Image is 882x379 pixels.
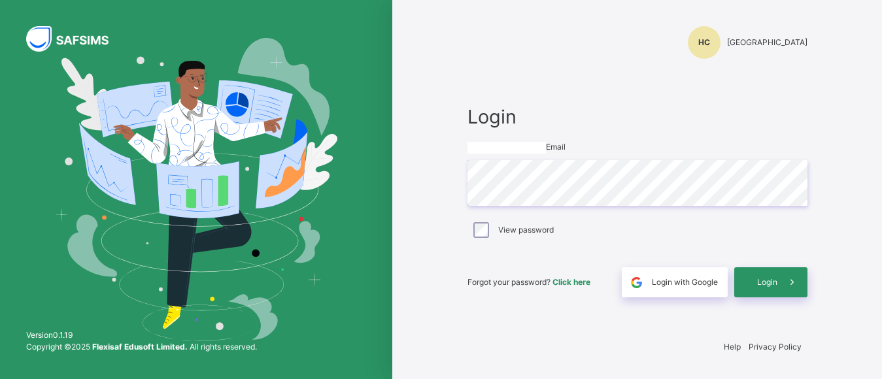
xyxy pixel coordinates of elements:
span: Version 0.1.19 [26,329,257,341]
span: Login [757,276,777,288]
a: Help [724,342,741,352]
span: Forgot your password? [467,277,590,287]
span: Login [467,103,807,131]
a: Click here [552,277,590,287]
label: View password [498,224,554,236]
strong: Flexisaf Edusoft Limited. [92,342,188,352]
img: Hero Image [55,38,337,341]
a: Privacy Policy [749,342,802,352]
span: Login with Google [652,276,718,288]
span: Email [546,142,566,152]
span: Copyright © 2025 All rights reserved. [26,342,257,352]
span: HC [698,37,710,48]
span: [GEOGRAPHIC_DATA] [727,37,807,48]
img: google.396cfc9801f0270233282035f929180a.svg [629,275,644,290]
img: SAFSIMS Logo [26,26,124,52]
